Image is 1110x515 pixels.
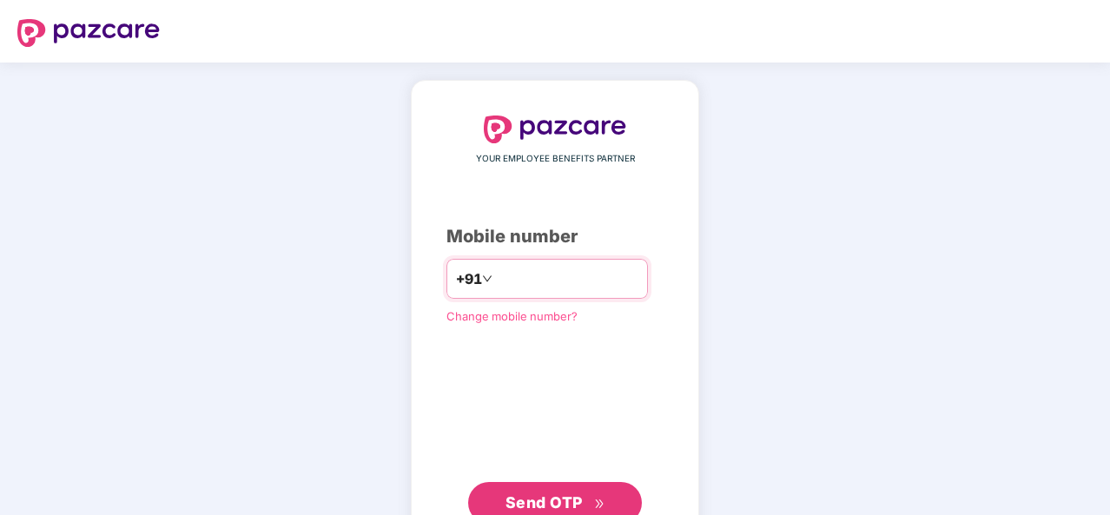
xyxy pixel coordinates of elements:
img: logo [17,19,160,47]
img: logo [484,116,626,143]
span: double-right [594,498,605,510]
span: down [482,274,492,284]
a: Change mobile number? [446,309,578,323]
span: Send OTP [505,493,583,512]
span: YOUR EMPLOYEE BENEFITS PARTNER [476,152,635,166]
div: Mobile number [446,223,664,250]
span: +91 [456,268,482,290]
